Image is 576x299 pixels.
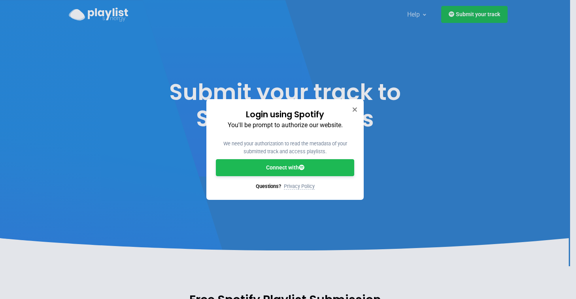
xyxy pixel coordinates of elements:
p: We need your authorization to read the metadata of your submitted track and access playlists. [216,140,354,156]
h3: Login using Spotify [216,109,354,120]
a: Connect with [216,159,354,176]
span: Questions? [256,183,281,189]
a: Privacy Policy [284,183,315,190]
p: You'll be prompt to authorize our website. [216,120,354,130]
button: Close [352,105,357,113]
